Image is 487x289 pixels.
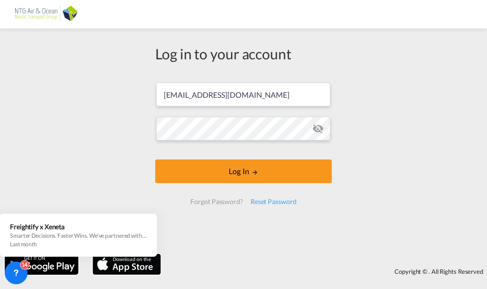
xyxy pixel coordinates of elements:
input: Enter email/phone number [156,83,330,106]
div: Reset Password [247,193,300,210]
div: Forgot Password? [187,193,246,210]
md-icon: icon-eye-off [312,123,324,134]
div: Log in to your account [155,44,332,64]
img: apple.png [92,253,162,276]
button: LOGIN [155,159,332,183]
div: Copyright © . All Rights Reserved [166,263,487,280]
img: google.png [4,253,79,276]
img: af31b1c0b01f11ecbc353f8e72265e29.png [14,4,78,25]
